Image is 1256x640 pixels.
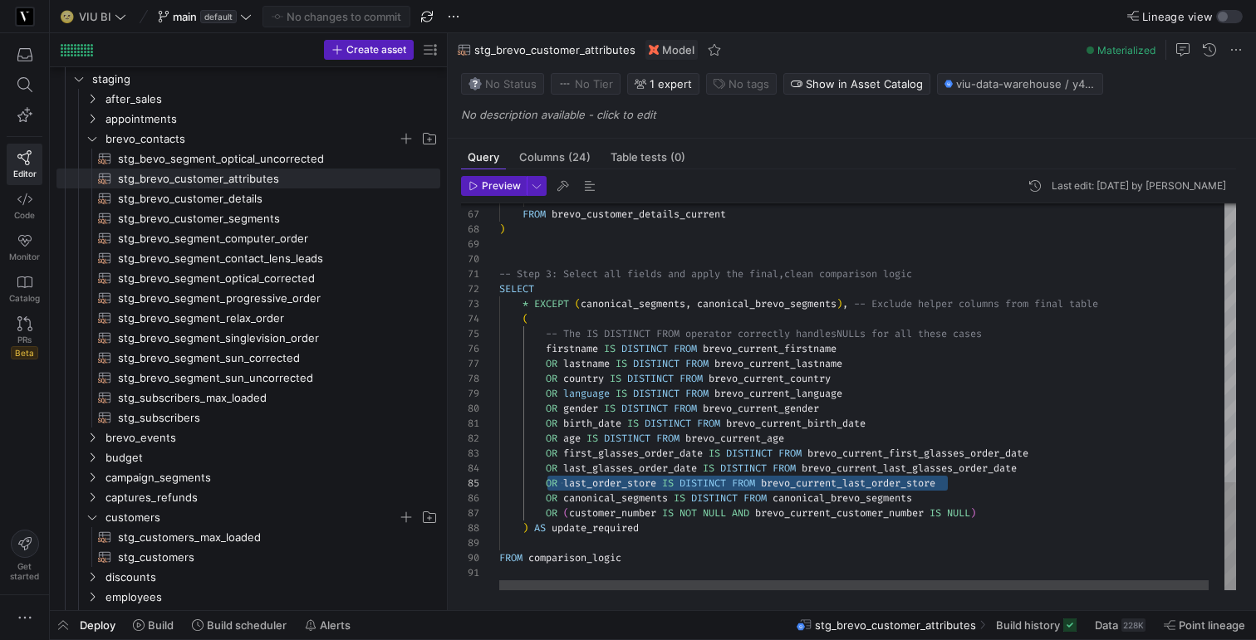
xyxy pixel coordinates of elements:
[461,506,479,520] div: 87
[802,462,1017,475] span: brevo_current_last_glasses_order_date
[534,521,546,535] span: AS
[662,476,674,490] span: IS
[568,152,591,163] span: (24)
[784,267,912,281] span: clean comparison logic
[56,188,440,208] div: Press SPACE to select this row.
[697,417,720,430] span: FROM
[56,149,440,169] a: stg_bevo_segment_optical_uncorrected​​​​​​​​​​
[148,618,174,632] span: Build
[79,10,111,23] span: VIU BI
[837,327,982,340] span: NULLs for all these cases
[9,252,40,261] span: Monitor
[105,110,438,129] span: appointments
[773,491,912,505] span: canonical_brevo_segments
[17,8,33,25] img: https://storage.googleapis.com/y42-prod-data-exchange/images/zgRs6g8Sem6LtQCmmHzYBaaZ8bA8vNBoBzxR...
[56,388,440,408] div: Press SPACE to select this row.
[611,152,685,163] span: Table tests
[118,548,421,567] span: stg_customers​​​​​​​​​​
[558,77,572,90] img: No tier
[461,296,479,311] div: 73
[56,6,130,27] button: 🌝VIU BI
[461,108,1249,121] p: No description available - click to edit
[1156,611,1253,639] button: Point lineage
[461,266,479,281] div: 71
[461,535,479,550] div: 89
[56,308,440,328] a: stg_brevo_segment_relax_order​​​​​​​​​​
[546,357,557,370] span: OR
[546,402,557,415] span: OR
[773,462,796,475] span: FROM
[563,402,598,415] span: gender
[11,346,38,359] span: Beta
[56,169,440,188] div: Press SPACE to select this row.
[604,432,650,445] span: DISTINCT
[685,387,709,400] span: FROM
[680,506,697,520] span: NOT
[56,547,440,567] a: stg_customers​​​​​​​​​​
[523,521,528,535] span: )
[461,491,479,506] div: 86
[56,447,440,467] div: Press SPACE to select this row.
[729,77,769,90] span: No tags
[806,77,923,90] span: Show in Asset Catalog
[320,618,351,632] span: Alerts
[563,357,610,370] span: lastname
[783,73,930,95] button: Show in Asset Catalog
[56,288,440,308] div: Press SPACE to select this row.
[563,447,703,460] span: first_glasses_order_date
[563,417,621,430] span: birth_date
[482,180,521,192] span: Preview
[1095,618,1118,632] span: Data
[627,417,639,430] span: IS
[56,507,440,527] div: Press SPACE to select this row.
[118,209,421,228] span: stg_brevo_customer_segments​​​​​​​​​​
[1097,44,1155,56] span: Materialized
[7,144,42,185] a: Editor
[563,387,610,400] span: language
[56,288,440,308] a: stg_brevo_segment_progressive_order​​​​​​​​​​
[499,222,505,236] span: )
[118,528,421,547] span: stg_customers_max_loaded​​​​​​​​​​
[1121,618,1146,632] div: 228K
[720,462,767,475] span: DISTINCT
[732,476,755,490] span: FROM
[680,372,703,385] span: FROM
[7,523,42,588] button: Getstarted
[324,40,414,60] button: Create asset
[56,348,440,368] a: stg_brevo_segment_sun_corrected​​​​​​​​​​
[1179,618,1245,632] span: Point lineage
[807,447,1028,460] span: brevo_current_first_glasses_order_date
[105,129,398,149] span: brevo_contacts
[56,308,440,328] div: Press SPACE to select this row.
[56,547,440,567] div: Press SPACE to select this row.
[56,248,440,268] div: Press SPACE to select this row.
[461,73,544,95] button: No statusNo Status
[118,309,421,328] span: stg_brevo_segment_relax_order​​​​​​​​​​
[105,568,438,587] span: discounts
[546,417,557,430] span: OR
[105,588,438,607] span: employees
[649,45,659,55] img: undefined
[930,506,941,520] span: IS
[9,293,40,303] span: Catalog
[92,70,438,89] span: staging
[461,476,479,491] div: 85
[563,491,668,505] span: canonical_segments
[56,268,440,288] a: stg_brevo_segment_optical_corrected​​​​​​​​​​
[499,282,534,296] span: SELECT
[662,43,694,56] span: Model
[105,90,438,109] span: after_sales
[499,551,523,564] span: FROM
[680,476,726,490] span: DISTINCT
[703,342,837,355] span: brevo_current_firstname
[14,210,35,220] span: Code
[685,357,709,370] span: FROM
[154,6,256,27] button: maindefault
[670,152,685,163] span: (0)
[461,401,479,416] div: 80
[563,476,656,490] span: last_order_store
[546,476,557,490] span: OR
[13,169,37,178] span: Editor
[56,527,440,547] a: stg_customers_max_loaded​​​​​​​​​​
[56,89,440,109] div: Press SPACE to select this row.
